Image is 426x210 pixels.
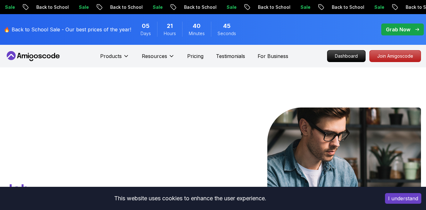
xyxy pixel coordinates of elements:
[148,4,168,10] p: Sale
[386,26,410,33] p: Grab Now
[295,4,316,10] p: Sale
[5,192,376,205] div: This website uses cookies to enhance the user experience.
[327,4,369,10] p: Back to School
[74,4,94,10] p: Sale
[142,22,150,30] span: 5 Days
[189,30,205,37] span: Minutes
[223,22,231,30] span: 45 Seconds
[370,50,421,62] p: Join Amigoscode
[31,4,74,10] p: Back to School
[385,193,421,204] button: Accept cookies
[4,26,131,33] p: 🔥 Back to School Sale - Our best prices of the year!
[100,52,129,65] button: Products
[253,4,295,10] p: Back to School
[164,30,176,37] span: Hours
[369,50,421,62] a: Join Amigoscode
[218,30,236,37] span: Seconds
[179,4,222,10] p: Back to School
[258,52,288,60] a: For Business
[369,4,389,10] p: Sale
[5,181,29,197] span: Job
[216,52,245,60] a: Testimonials
[5,108,172,198] h1: Go From Learning to Hired: Master Java, Spring Boot & Cloud Skills That Get You the
[167,22,173,30] span: 21 Hours
[222,4,242,10] p: Sale
[142,52,167,60] p: Resources
[105,4,148,10] p: Back to School
[193,22,201,30] span: 40 Minutes
[327,50,365,62] p: Dashboard
[327,50,366,62] a: Dashboard
[100,52,122,60] p: Products
[142,52,175,65] button: Resources
[141,30,151,37] span: Days
[187,52,203,60] a: Pricing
